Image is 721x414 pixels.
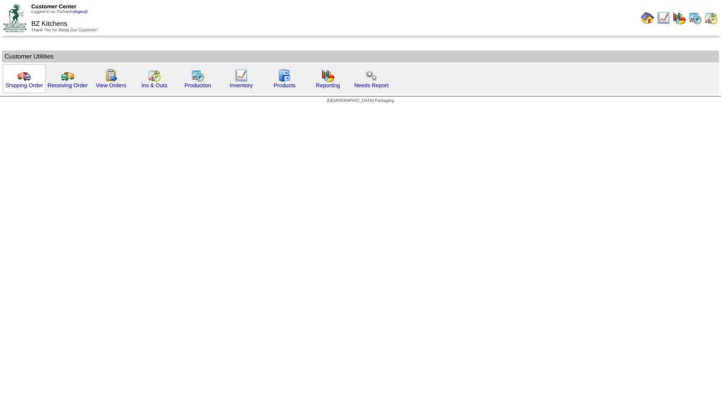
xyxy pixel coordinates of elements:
[96,82,126,88] a: View Orders
[31,20,67,28] span: BZ Kitchens
[365,69,378,82] img: workflow.png
[31,3,76,10] span: Customer Center
[688,11,702,25] img: calendarprod.gif
[184,82,211,88] a: Production
[5,82,43,88] a: Shipping Order
[321,69,335,82] img: graph.gif
[641,11,654,25] img: home.gif
[230,82,253,88] a: Inventory
[2,50,719,63] td: Customer Utilities
[234,69,248,82] img: line_graph.gif
[18,69,31,82] img: truck.gif
[278,69,291,82] img: cabinet.gif
[316,82,340,88] a: Reporting
[73,10,88,14] a: (logout)
[148,69,161,82] img: calendarinout.gif
[191,69,204,82] img: calendarprod.gif
[354,82,388,88] a: Needs Report
[48,82,88,88] a: Receiving Order
[104,69,118,82] img: workorder.gif
[274,82,296,88] a: Products
[31,10,88,14] span: Logged in as Trichards
[3,4,26,32] img: ZoRoCo_Logo(Green%26Foil)%20jpg.webp
[673,11,686,25] img: graph.gif
[327,98,394,103] span: [DEMOGRAPHIC_DATA] Packaging
[31,28,98,33] span: Thank You for Being Our Customer!
[657,11,670,25] img: line_graph.gif
[704,11,718,25] img: calendarinout.gif
[141,82,167,88] a: Ins & Outs
[61,69,74,82] img: truck2.gif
